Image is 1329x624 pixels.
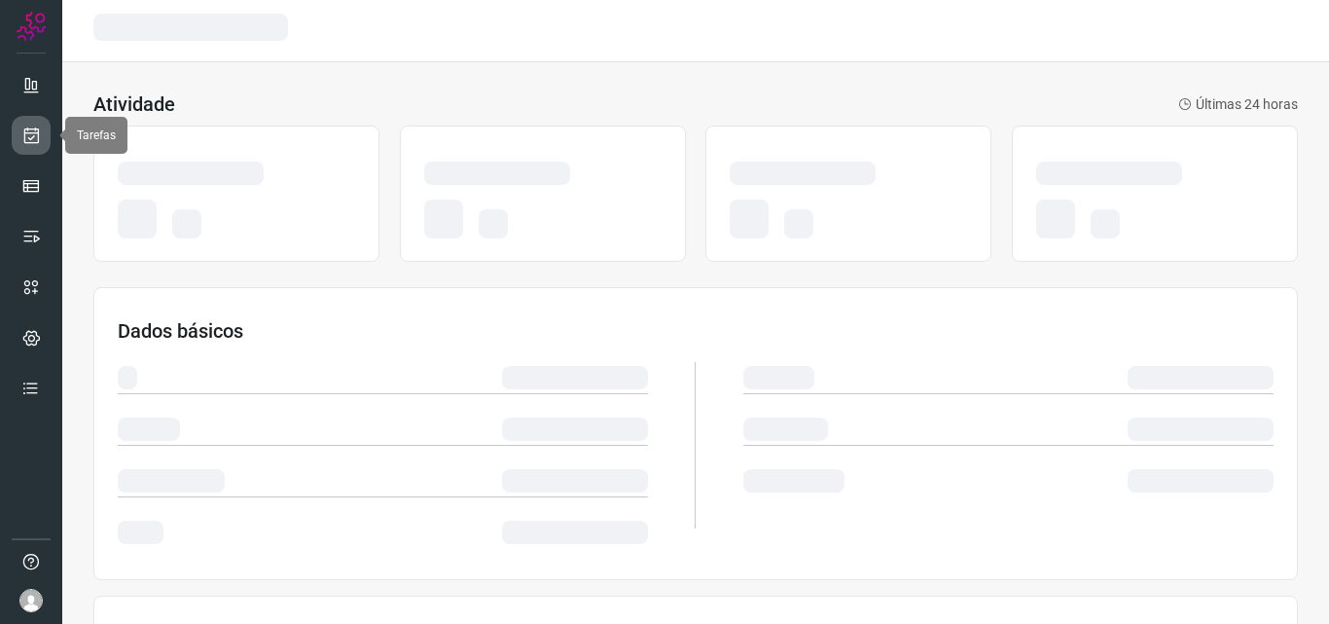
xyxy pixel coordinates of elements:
h3: Dados básicos [118,319,1274,343]
img: avatar-user-boy.jpg [19,589,43,612]
img: Logo [17,12,46,41]
span: Tarefas [77,128,116,142]
p: Últimas 24 horas [1178,94,1298,115]
h3: Atividade [93,92,175,116]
